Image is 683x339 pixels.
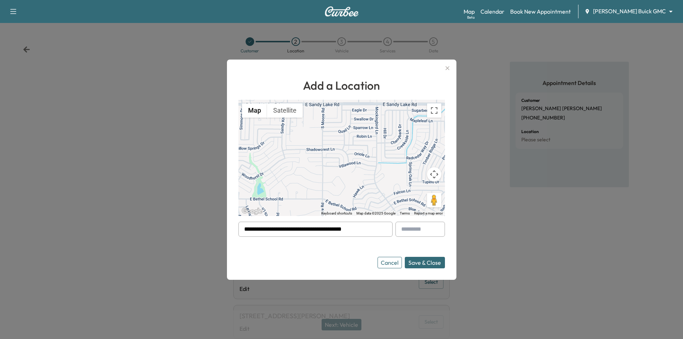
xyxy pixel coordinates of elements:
button: Drag Pegman onto the map to open Street View [427,193,441,207]
a: Terms (opens in new tab) [400,211,410,215]
button: Show satellite imagery [267,103,303,118]
a: Calendar [480,7,504,16]
img: Google [240,207,264,216]
button: Save & Close [405,257,445,268]
h1: Add a Location [238,77,445,94]
button: Keyboard shortcuts [321,211,352,216]
a: MapBeta [464,7,475,16]
img: Curbee Logo [324,6,359,17]
a: Book New Appointment [510,7,571,16]
a: Open this area in Google Maps (opens a new window) [240,207,264,216]
span: Map data ©2025 Google [356,211,395,215]
div: Beta [467,15,475,20]
span: [PERSON_NAME] Buick GMC [593,7,666,15]
button: Cancel [378,257,402,268]
button: Map camera controls [427,167,441,182]
a: Report a map error [414,211,443,215]
button: Toggle fullscreen view [427,103,441,118]
button: Show street map [242,103,267,118]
